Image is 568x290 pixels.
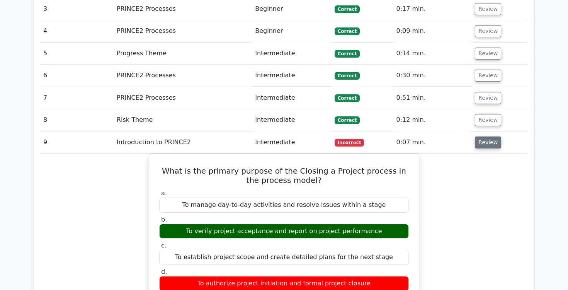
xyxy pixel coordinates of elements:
td: 8 [40,109,114,131]
td: 6 [40,65,114,87]
h5: What is the primary purpose of the Closing a Project process in the process model? [158,166,410,185]
td: Intermediate [252,131,331,154]
td: 0:07 min. [393,131,472,154]
td: Risk Theme [114,109,252,131]
div: To establish project scope and create detailed plans for the next stage [159,250,409,265]
td: Intermediate [252,43,331,65]
td: 5 [40,43,114,65]
button: Review [475,3,501,15]
td: Intermediate [252,65,331,87]
td: Introduction to PRINCE2 [114,131,252,154]
button: Review [475,92,501,104]
td: 0:14 min. [393,43,472,65]
span: d. [161,268,167,275]
td: 0:30 min. [393,65,472,87]
td: 0:51 min. [393,87,472,109]
div: To verify project acceptance and report on project performance [159,224,409,239]
button: Review [475,136,501,148]
td: 0:12 min. [393,109,472,131]
td: 4 [40,20,114,42]
td: PRINCE2 Processes [114,20,252,42]
td: Progress Theme [114,43,252,65]
td: Beginner [252,20,331,42]
span: c. [161,242,167,249]
span: Correct [335,27,360,35]
button: Review [475,48,501,60]
td: Intermediate [252,87,331,109]
span: Incorrect [335,139,364,147]
td: PRINCE2 Processes [114,87,252,109]
span: Correct [335,72,360,80]
button: Review [475,114,501,126]
span: Correct [335,5,360,13]
div: To manage day-to-day activities and resolve issues within a stage [159,198,409,213]
td: PRINCE2 Processes [114,65,252,87]
span: Correct [335,94,360,102]
span: a. [161,189,167,197]
td: 7 [40,87,114,109]
td: 9 [40,131,114,154]
span: b. [161,216,167,223]
button: Review [475,70,501,82]
span: Correct [335,116,360,124]
span: Correct [335,50,360,58]
td: Intermediate [252,109,331,131]
td: 0:09 min. [393,20,472,42]
button: Review [475,25,501,37]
